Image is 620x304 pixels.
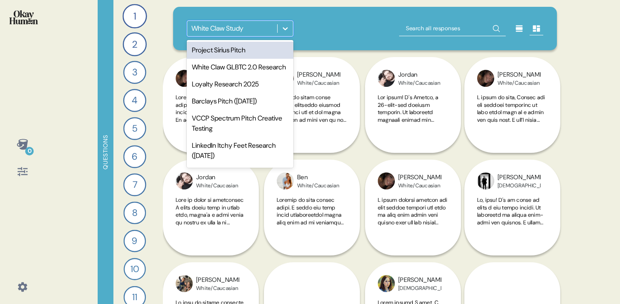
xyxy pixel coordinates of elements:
[196,182,238,189] div: White/Caucasian
[498,80,541,86] div: White/Caucasian
[498,70,541,80] div: [PERSON_NAME]
[277,172,294,189] img: profilepic_6168460779890339.jpg
[398,285,441,292] div: [DEMOGRAPHIC_DATA]/[DEMOGRAPHIC_DATA]
[187,164,293,192] div: Spectrum Pitch - Tech Titans Supplement ([DATE])
[297,182,339,189] div: White/Caucasian
[176,70,193,87] img: profilepic_6312247565559003.jpg
[196,275,239,285] div: [PERSON_NAME]
[187,76,293,93] div: Loyalty Research 2025
[498,182,541,189] div: [DEMOGRAPHIC_DATA]/[DEMOGRAPHIC_DATA]
[123,117,146,140] div: 5
[477,172,494,189] img: profilepic_6449299188510481.jpg
[191,23,243,34] div: White Claw Study
[498,173,541,182] div: [PERSON_NAME]
[187,59,293,76] div: White Claw GLBTC 2.0 Research
[25,147,34,155] div: 0
[124,258,146,280] div: 10
[123,145,146,168] div: 6
[378,275,395,292] img: profilepic_6228068327303781.jpg
[398,173,441,182] div: [PERSON_NAME]
[187,137,293,164] div: LinkedIn Itchy Feet Research ([DATE])
[122,4,147,28] div: 1
[187,110,293,137] div: VCCP Spectrum Pitch Creative Testing
[398,80,440,86] div: White/Caucasian
[123,173,146,196] div: 7
[176,275,193,292] img: profilepic_9509237689118412.jpg
[398,275,441,285] div: [PERSON_NAME]
[187,42,293,59] div: Project Sirius Pitch
[297,173,339,182] div: Ben
[187,93,293,110] div: Barclays Pitch ([DATE])
[297,70,340,80] div: [PERSON_NAME]
[477,70,494,87] img: profilepic_6312247565559003.jpg
[398,182,441,189] div: White/Caucasian
[196,285,239,292] div: White/Caucasian
[124,202,146,224] div: 8
[196,173,238,182] div: Jordan
[123,32,147,56] div: 2
[176,172,193,189] img: profilepic_6374594095919930.jpg
[399,21,506,36] input: Search all responses
[123,89,146,112] div: 4
[9,10,38,24] img: okayhuman.3b1b6348.png
[378,172,395,189] img: profilepic_6312247565559003.jpg
[123,61,146,84] div: 3
[378,70,395,87] img: profilepic_6374594095919930.jpg
[297,80,340,86] div: White/Caucasian
[398,70,440,80] div: Jordan
[124,230,146,252] div: 9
